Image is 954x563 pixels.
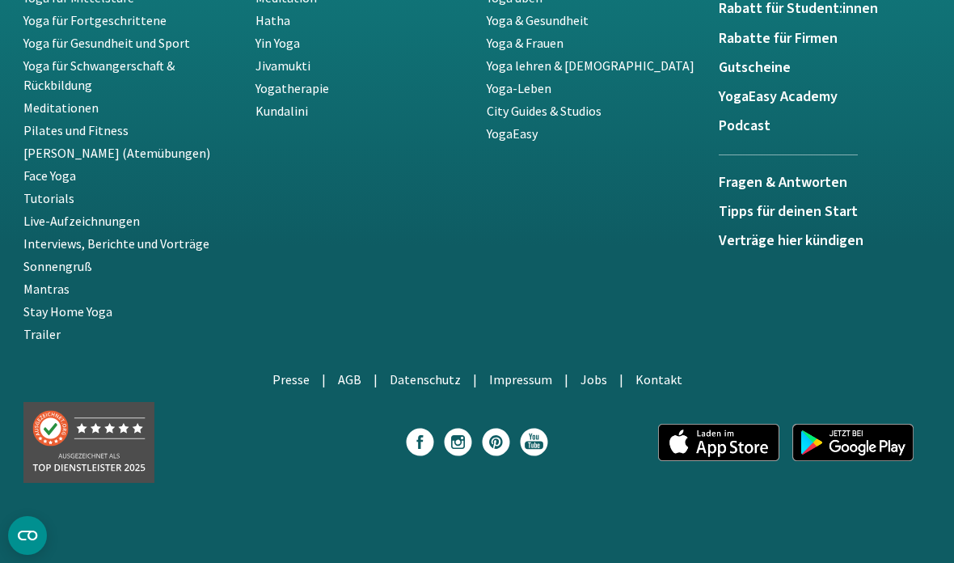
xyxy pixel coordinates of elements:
[487,125,538,142] a: YogaEasy
[272,371,310,387] a: Presse
[719,118,931,134] a: Podcast
[23,235,209,252] a: Interviews, Berichte und Vorträge
[23,213,140,229] a: Live-Aufzeichnungen
[719,155,858,204] a: Fragen & Antworten
[719,233,931,249] a: Verträge hier kündigen
[8,516,47,555] button: CMP-Widget öffnen
[374,370,378,389] li: |
[23,326,61,342] a: Trailer
[255,80,329,96] a: Yogatherapie
[473,370,477,389] li: |
[23,258,92,274] a: Sonnengruß
[580,371,607,387] a: Jobs
[338,371,361,387] a: AGB
[489,371,552,387] a: Impressum
[635,371,682,387] a: Kontakt
[23,57,175,93] a: Yoga für Schwangerschaft & Rückbildung
[390,371,461,387] a: Datenschutz
[255,57,310,74] a: Jivamukti
[23,35,190,51] a: Yoga für Gesundheit und Sport
[719,1,931,17] a: Rabatt für Student:innen
[23,281,70,297] a: Mantras
[719,89,931,105] a: YogaEasy Academy
[23,99,99,116] a: Meditationen
[255,103,308,119] a: Kundalini
[23,12,167,28] a: Yoga für Fortgeschrittene
[719,31,931,47] a: Rabatte für Firmen
[487,103,602,119] a: City Guides & Studios
[564,370,568,389] li: |
[322,370,326,389] li: |
[255,12,290,28] a: Hatha
[23,145,210,161] a: [PERSON_NAME] (Atemübungen)
[487,80,551,96] a: Yoga-Leben
[719,60,931,76] a: Gutscheine
[719,204,931,220] a: Tipps für deinen Start
[23,402,154,483] img: Top Dienstleister 2025
[619,370,623,389] li: |
[487,57,694,74] a: Yoga lehren & [DEMOGRAPHIC_DATA]
[487,35,564,51] a: Yoga & Frauen
[792,424,914,461] img: app_googleplay_de.png
[23,122,129,138] a: Pilates und Fitness
[658,424,779,461] img: app_appstore_de.png
[23,303,112,320] a: Stay Home Yoga
[719,175,858,191] h5: Fragen & Antworten
[23,167,76,184] a: Face Yoga
[255,35,300,51] a: Yin Yoga
[23,190,74,206] a: Tutorials
[487,12,589,28] a: Yoga & Gesundheit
